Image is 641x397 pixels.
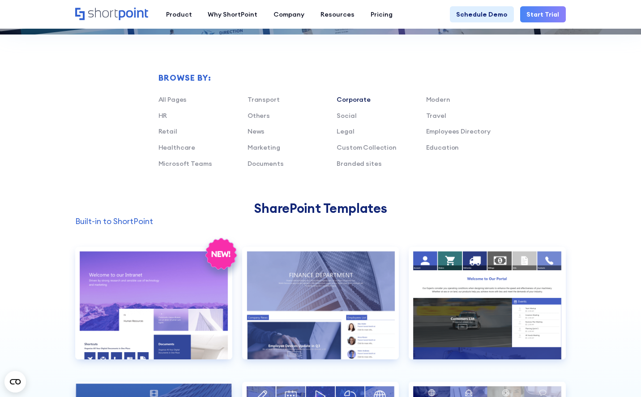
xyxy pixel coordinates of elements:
a: Home [75,8,150,22]
a: Others [248,112,270,120]
a: Legal [337,127,354,135]
a: Marketing [248,143,280,151]
a: Microsoft Teams [158,160,212,168]
a: Intranet Layout 2 [409,247,566,372]
a: Employees Directory [426,127,491,135]
a: Why ShortPoint [200,6,265,22]
div: Why ShortPoint [208,10,257,19]
a: Corporate [337,95,371,104]
div: Resources [320,10,355,19]
a: Retail [158,127,177,135]
a: Schedule Demo [450,6,514,22]
a: Travel [426,112,446,120]
a: HR [158,112,167,120]
a: All Pages [158,95,187,104]
a: Pricing [363,6,401,22]
div: Company [273,10,304,19]
a: Company [265,6,312,22]
a: Documents [248,160,284,168]
a: Branded sites [337,160,381,168]
a: Custom Collection [337,143,397,151]
a: Social [337,112,356,120]
a: Healthcare [158,143,196,151]
a: Transport [248,95,280,104]
div: Product [166,10,192,19]
a: Enterprise 1 [75,247,232,372]
a: Education [426,143,459,151]
a: News [248,127,265,135]
a: Product [158,6,200,22]
a: Intranet Layout [242,247,399,372]
div: Pricing [371,10,393,19]
a: Resources [312,6,363,22]
h2: SharePoint Templates [75,201,565,216]
p: Built-in to ShortPoint [75,216,565,228]
iframe: Chat Widget [596,354,641,397]
h2: Browse by: [158,73,515,82]
button: Open CMP widget [4,371,26,393]
a: Start Trial [520,6,566,22]
a: Modern [426,95,450,104]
